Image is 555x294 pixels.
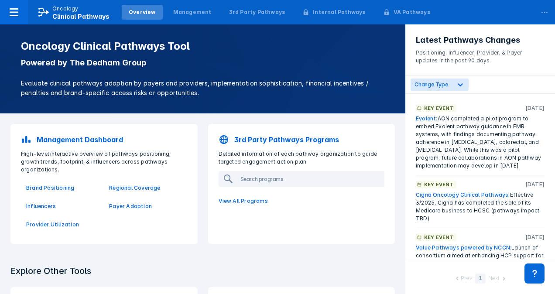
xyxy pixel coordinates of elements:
p: Management Dashboard [37,134,123,145]
a: Payer Adoption [109,202,182,210]
p: Key Event [424,181,454,188]
a: Overview [122,5,163,20]
a: Management Dashboard [16,129,192,150]
input: Search programs [237,172,384,186]
a: Evolent: [416,115,438,122]
a: Value Pathways powered by NCCN: [416,244,511,251]
p: Oncology [52,5,79,13]
p: Positioning, Influencer, Provider, & Payer updates in the past 90 days [416,45,545,65]
p: [DATE] [525,181,545,188]
a: View All Programs [213,192,390,210]
div: Contact Support [524,263,545,284]
div: Launch of consortium aimed at enhancing HCP support for oncology diagnostic testing, with potenti... [416,244,545,275]
h3: Latest Pathways Changes [416,35,545,45]
div: Internal Pathways [313,8,365,16]
a: Management [166,5,219,20]
h1: Oncology Clinical Pathways Tool [21,40,384,52]
div: Prev [461,274,472,284]
div: ... [536,1,553,20]
a: Cigna Oncology Clinical Pathways: [416,191,510,198]
p: 3rd Party Pathways Programs [234,134,339,145]
a: 3rd Party Pathways [222,5,292,20]
div: 1 [475,273,486,284]
h3: Explore Other Tools [5,260,96,282]
p: [DATE] [525,233,545,241]
a: Regional Coverage [109,184,182,192]
div: 3rd Party Pathways [229,8,285,16]
div: Management [173,8,212,16]
p: Detailed information of each pathway organization to guide targeted engagement action plan [213,150,390,166]
p: Key Event [424,233,454,241]
a: 3rd Party Pathways Programs [213,129,390,150]
div: AON completed a pilot program to embed Evolent pathway guidance in EMR systems, with findings doc... [416,115,545,170]
p: High-level interactive overview of pathways positioning, growth trends, footprint, & influencers ... [16,150,192,174]
span: Change Type [415,81,448,88]
p: [DATE] [525,104,545,112]
span: Clinical Pathways [52,13,110,20]
div: VA Pathways [394,8,430,16]
p: Powered by The Dedham Group [21,58,384,68]
div: Effective 3/2025, Cigna has completed the sale of its Medicare business to HCSC (pathways impact ... [416,191,545,222]
p: Key Event [424,104,454,112]
a: Influencers [26,202,99,210]
p: Evaluate clinical pathways adoption by payers and providers, implementation sophistication, finan... [21,79,384,98]
a: Provider Utilization [26,221,99,229]
div: Next [488,274,500,284]
div: Overview [129,8,156,16]
a: Brand Positioning [26,184,99,192]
